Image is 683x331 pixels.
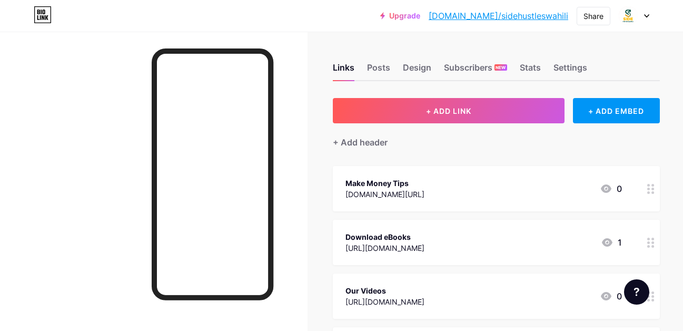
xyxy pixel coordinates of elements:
div: 1 [601,236,622,249]
div: [URL][DOMAIN_NAME] [345,296,424,307]
div: + Add header [333,136,388,149]
div: 0 [600,182,622,195]
div: Our Videos [345,285,424,296]
div: Make Money Tips [345,178,424,189]
span: + ADD LINK [426,106,471,115]
div: Share [583,11,603,22]
div: Design [403,61,431,80]
div: Subscribers [444,61,507,80]
div: [DOMAIN_NAME][URL] [345,189,424,200]
div: Download eBooks [345,231,424,242]
a: [DOMAIN_NAME]/sidehustleswahili [429,9,568,22]
div: Settings [553,61,587,80]
div: Stats [520,61,541,80]
div: + ADD EMBED [573,98,660,123]
div: Links [333,61,354,80]
a: Upgrade [380,12,420,20]
button: + ADD LINK [333,98,565,123]
img: henrickidawa [618,6,638,26]
span: NEW [496,64,506,71]
div: [URL][DOMAIN_NAME] [345,242,424,254]
div: Posts [367,61,390,80]
div: 0 [600,290,622,303]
